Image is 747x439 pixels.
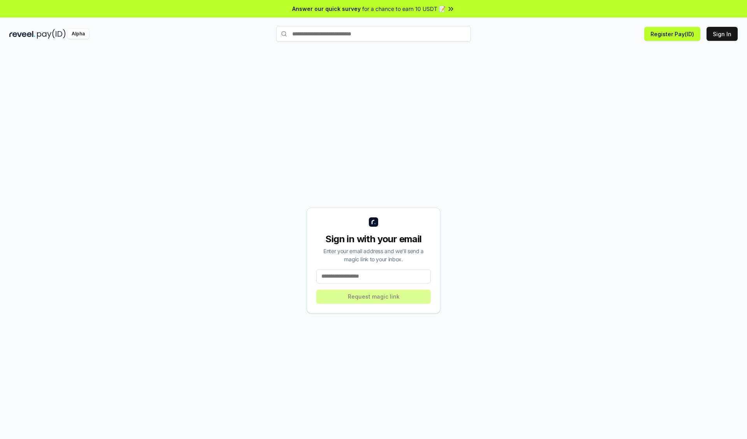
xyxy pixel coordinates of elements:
img: pay_id [37,29,66,39]
img: logo_small [369,217,378,227]
img: reveel_dark [9,29,35,39]
span: for a chance to earn 10 USDT 📝 [362,5,445,13]
button: Register Pay(ID) [644,27,700,41]
div: Alpha [67,29,89,39]
div: Sign in with your email [316,233,431,245]
span: Answer our quick survey [292,5,361,13]
button: Sign In [707,27,738,41]
div: Enter your email address and we’ll send a magic link to your inbox. [316,247,431,263]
